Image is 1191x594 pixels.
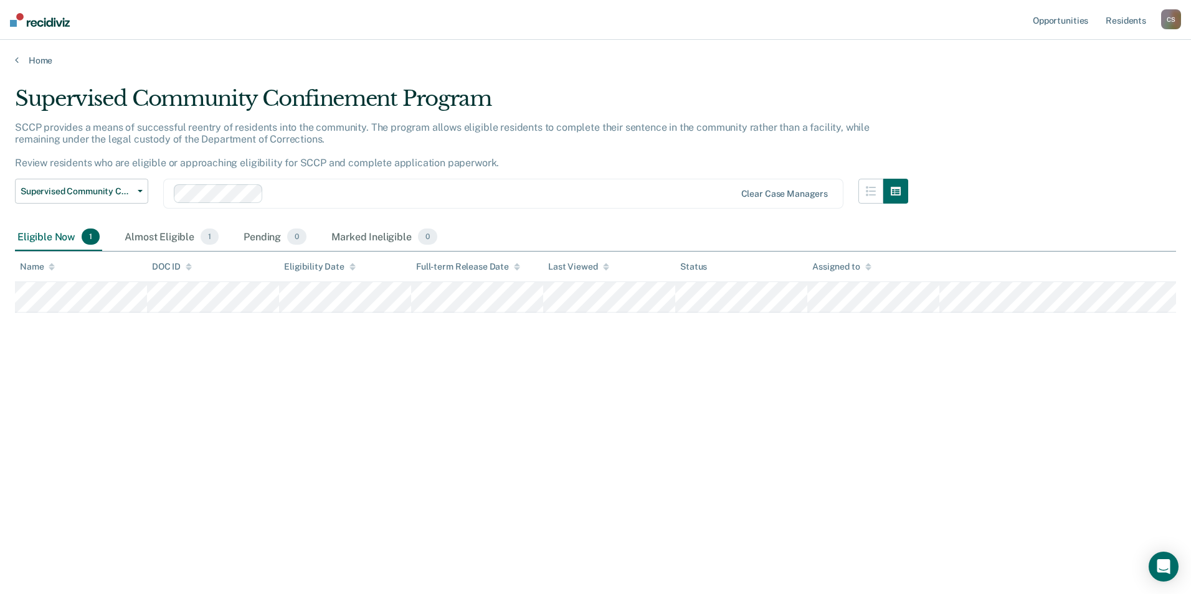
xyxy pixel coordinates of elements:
div: Pending0 [241,224,309,251]
div: Assigned to [812,262,871,272]
div: C S [1161,9,1181,29]
button: CS [1161,9,1181,29]
span: 1 [82,229,100,245]
div: DOC ID [152,262,192,272]
div: Eligible Now1 [15,224,102,251]
p: SCCP provides a means of successful reentry of residents into the community. The program allows e... [15,121,870,169]
span: 0 [418,229,437,245]
div: Eligibility Date [284,262,356,272]
a: Home [15,55,1176,66]
span: 0 [287,229,306,245]
button: Supervised Community Confinement Program [15,179,148,204]
div: Clear case managers [741,189,828,199]
div: Open Intercom Messenger [1149,552,1179,582]
div: Last Viewed [548,262,609,272]
div: Supervised Community Confinement Program [15,86,908,121]
div: Name [20,262,55,272]
div: Full-term Release Date [416,262,520,272]
img: Recidiviz [10,13,70,27]
div: Almost Eligible1 [122,224,221,251]
div: Status [680,262,707,272]
div: Marked Ineligible0 [329,224,440,251]
span: 1 [201,229,219,245]
span: Supervised Community Confinement Program [21,186,133,197]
